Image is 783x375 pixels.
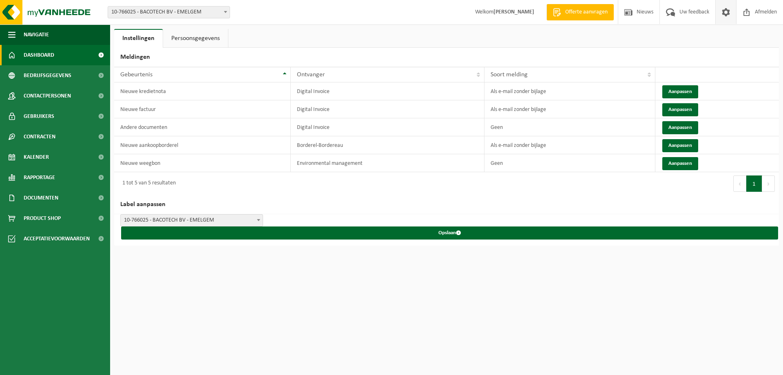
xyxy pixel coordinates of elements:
td: Andere documenten [114,118,291,136]
td: Digital Invoice [291,82,485,100]
button: Aanpassen [662,139,698,152]
a: Instellingen [114,29,163,48]
span: Rapportage [24,167,55,188]
span: Soort melding [491,71,528,78]
span: Dashboard [24,45,54,65]
button: Opslaan [121,226,778,240]
strong: [PERSON_NAME] [493,9,534,15]
span: Ontvanger [297,71,325,78]
span: Contactpersonen [24,86,71,106]
td: Nieuwe weegbon [114,154,291,172]
td: Environmental management [291,154,485,172]
h2: Meldingen [114,48,779,67]
td: Als e-mail zonder bijlage [484,136,655,154]
td: Digital Invoice [291,118,485,136]
span: Bedrijfsgegevens [24,65,71,86]
button: 1 [746,175,762,192]
h2: Label aanpassen [114,195,779,214]
td: Nieuwe factuur [114,100,291,118]
span: Navigatie [24,24,49,45]
span: 10-766025 - BACOTECH BV - EMELGEM [120,214,263,226]
span: Gebeurtenis [120,71,153,78]
a: Offerte aanvragen [546,4,614,20]
div: 1 tot 5 van 5 resultaten [118,176,176,191]
button: Previous [733,175,746,192]
button: Aanpassen [662,103,698,116]
span: Offerte aanvragen [563,8,610,16]
button: Next [762,175,775,192]
span: Acceptatievoorwaarden [24,229,90,249]
span: Documenten [24,188,58,208]
td: Nieuwe aankoopborderel [114,136,291,154]
button: Aanpassen [662,121,698,134]
span: 10-766025 - BACOTECH BV - EMELGEM [108,6,230,18]
span: 10-766025 - BACOTECH BV - EMELGEM [121,215,263,226]
td: Als e-mail zonder bijlage [484,100,655,118]
td: Geen [484,154,655,172]
td: Digital Invoice [291,100,485,118]
button: Aanpassen [662,157,698,170]
td: Als e-mail zonder bijlage [484,82,655,100]
td: Nieuwe kredietnota [114,82,291,100]
span: Product Shop [24,208,61,229]
button: Aanpassen [662,85,698,98]
a: Persoonsgegevens [163,29,228,48]
span: 10-766025 - BACOTECH BV - EMELGEM [108,7,230,18]
td: Borderel-Bordereau [291,136,485,154]
span: Kalender [24,147,49,167]
td: Geen [484,118,655,136]
span: Contracten [24,126,55,147]
span: Gebruikers [24,106,54,126]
